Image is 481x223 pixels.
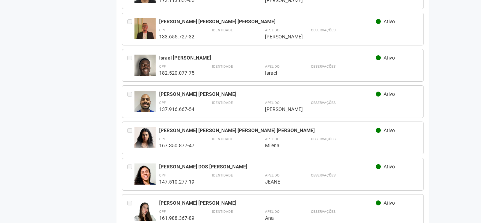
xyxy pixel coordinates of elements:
strong: Observações [311,101,336,105]
strong: Identidade [212,28,233,32]
strong: CPF [159,101,166,105]
div: Entre em contato com a Aministração para solicitar o cancelamento ou 2a via [127,55,134,76]
strong: Identidade [212,210,233,213]
div: [PERSON_NAME] [PERSON_NAME] [159,200,376,206]
strong: Apelido [265,210,279,213]
strong: Identidade [212,101,233,105]
div: 147.510.277-19 [159,179,194,185]
div: Israel [PERSON_NAME] [159,55,376,61]
div: Milena [265,142,293,149]
strong: Apelido [265,137,279,141]
div: Ana [265,215,293,221]
span: Ativo [384,91,395,97]
strong: Apelido [265,101,279,105]
div: Entre em contato com a Aministração para solicitar o cancelamento ou 2a via [127,127,134,149]
strong: CPF [159,64,166,68]
div: 133.655.727-32 [159,33,194,40]
strong: Observações [311,137,336,141]
span: Ativo [384,164,395,169]
div: Entre em contato com a Aministração para solicitar o cancelamento ou 2a via [127,91,134,112]
strong: Observações [311,64,336,68]
strong: Observações [311,210,336,213]
strong: CPF [159,137,166,141]
strong: Apelido [265,64,279,68]
div: 182.520.077-75 [159,70,194,76]
span: Ativo [384,128,395,133]
strong: Observações [311,28,336,32]
div: [PERSON_NAME] [265,33,293,40]
img: user.jpg [134,127,156,154]
div: [PERSON_NAME] [PERSON_NAME] [PERSON_NAME] [159,18,376,25]
strong: CPF [159,210,166,213]
span: Ativo [384,55,395,61]
div: Entre em contato com a Aministração para solicitar o cancelamento ou 2a via [127,18,134,40]
div: [PERSON_NAME] DOS [PERSON_NAME] [159,163,376,170]
div: 137.916.667-54 [159,106,194,112]
div: Entre em contato com a Aministração para solicitar o cancelamento ou 2a via [127,163,134,185]
strong: Observações [311,173,336,177]
strong: Identidade [212,173,233,177]
strong: CPF [159,28,166,32]
span: Ativo [384,200,395,206]
img: user.jpg [134,18,156,39]
div: Entre em contato com a Aministração para solicitar o cancelamento ou 2a via [127,200,134,221]
img: user.jpg [134,55,156,84]
img: user.jpg [134,163,156,193]
strong: Identidade [212,137,233,141]
div: 161.988.367-89 [159,215,194,221]
div: [PERSON_NAME] [PERSON_NAME] [159,91,376,97]
img: user.jpg [134,91,156,119]
div: Israel [265,70,293,76]
strong: Apelido [265,173,279,177]
div: 167.350.877-47 [159,142,194,149]
strong: Identidade [212,64,233,68]
div: [PERSON_NAME] [PERSON_NAME] [PERSON_NAME] [PERSON_NAME] [159,127,376,134]
strong: CPF [159,173,166,177]
div: [PERSON_NAME] [265,106,293,112]
strong: Apelido [265,28,279,32]
div: JEANE [265,179,293,185]
span: Ativo [384,19,395,24]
